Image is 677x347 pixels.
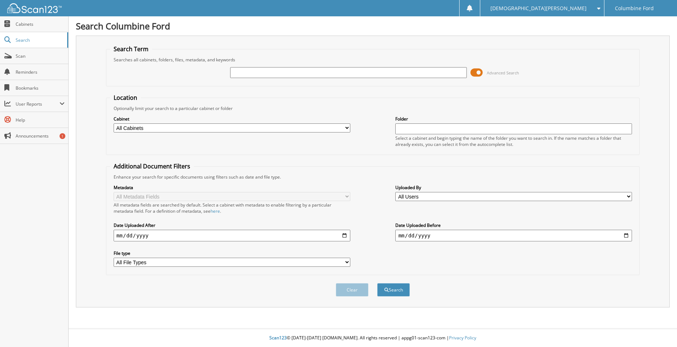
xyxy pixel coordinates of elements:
img: scan123-logo-white.svg [7,3,62,13]
span: Help [16,117,65,123]
a: here [211,208,220,214]
button: Clear [336,283,368,297]
span: Advanced Search [487,70,519,75]
h1: Search Columbine Ford [76,20,670,32]
label: Uploaded By [395,184,632,191]
div: © [DATE]-[DATE] [DOMAIN_NAME]. All rights reserved | appg01-scan123-com | [69,329,677,347]
label: Metadata [114,184,350,191]
span: Scan [16,53,65,59]
div: Select a cabinet and begin typing the name of the folder you want to search in. If the name match... [395,135,632,147]
div: 1 [60,133,65,139]
div: All metadata fields are searched by default. Select a cabinet with metadata to enable filtering b... [114,202,350,214]
label: Cabinet [114,116,350,122]
div: Searches all cabinets, folders, files, metadata, and keywords [110,57,636,63]
span: Scan123 [269,335,287,341]
span: Columbine Ford [615,6,654,11]
span: [DEMOGRAPHIC_DATA][PERSON_NAME] [490,6,587,11]
label: Date Uploaded Before [395,222,632,228]
span: Reminders [16,69,65,75]
a: Privacy Policy [449,335,476,341]
label: Date Uploaded After [114,222,350,228]
legend: Search Term [110,45,152,53]
input: start [114,230,350,241]
span: Announcements [16,133,65,139]
label: File type [114,250,350,256]
button: Search [377,283,410,297]
span: User Reports [16,101,60,107]
span: Bookmarks [16,85,65,91]
div: Enhance your search for specific documents using filters such as date and file type. [110,174,636,180]
span: Search [16,37,64,43]
legend: Additional Document Filters [110,162,194,170]
span: Cabinets [16,21,65,27]
legend: Location [110,94,141,102]
div: Optionally limit your search to a particular cabinet or folder [110,105,636,111]
input: end [395,230,632,241]
label: Folder [395,116,632,122]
